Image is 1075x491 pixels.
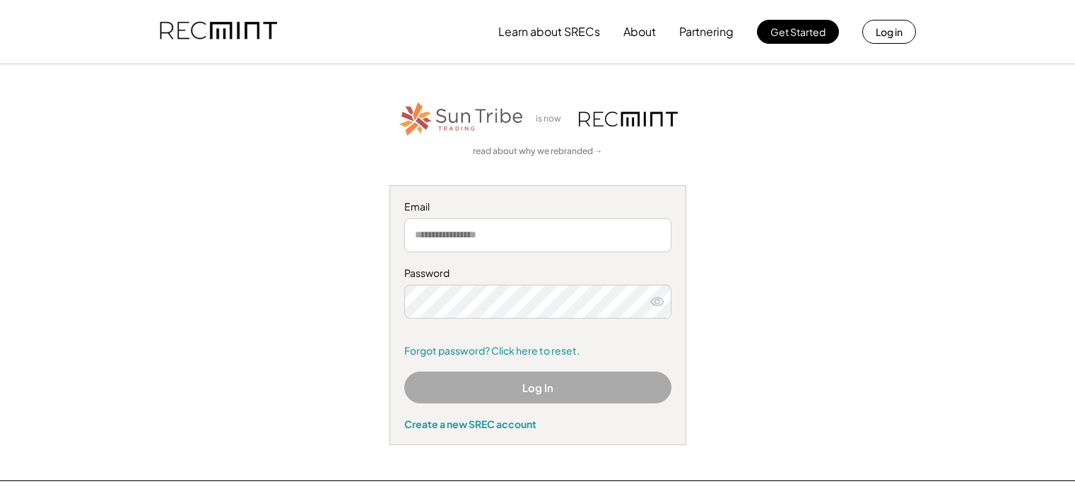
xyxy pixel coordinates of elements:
a: Forgot password? Click here to reset. [404,344,671,358]
button: Partnering [679,18,734,46]
div: Password [404,266,671,280]
a: read about why we rebranded → [473,146,603,158]
div: Create a new SREC account [404,418,671,430]
button: About [623,18,656,46]
img: recmint-logotype%403x.png [579,112,678,126]
button: Log In [404,372,671,403]
button: Log in [862,20,916,44]
div: is now [532,113,572,125]
button: Get Started [757,20,839,44]
button: Learn about SRECs [498,18,600,46]
div: Email [404,200,671,214]
img: recmint-logotype%403x.png [160,8,277,56]
img: STT_Horizontal_Logo%2B-%2BColor.png [398,100,525,138]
